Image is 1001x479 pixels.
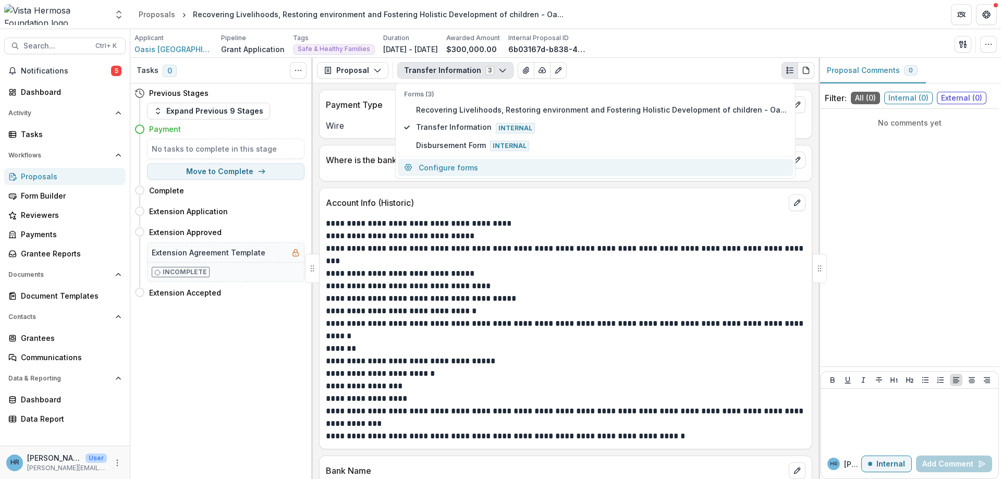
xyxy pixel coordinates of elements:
button: Open Contacts [4,309,126,325]
div: Recovering Livelihoods, Restoring environment and Fostering Holistic Development of children - Oa... [193,9,564,20]
a: Dashboard [4,83,126,101]
div: Hannah Roosendaal [830,461,837,466]
a: Form Builder [4,187,126,204]
span: Notifications [21,67,111,76]
button: Internal [861,456,912,472]
h4: Extension Approved [149,227,222,238]
p: No comments yet [825,117,995,128]
button: Strike [873,374,885,386]
button: Heading 1 [888,374,900,386]
button: Heading 2 [904,374,916,386]
button: edit [789,152,805,168]
span: Internal [496,123,535,133]
div: Document Templates [21,290,117,301]
p: Payment Type [326,99,785,111]
a: Payments [4,226,126,243]
span: Internal ( 0 ) [884,92,933,104]
div: Grantees [21,333,117,343]
p: Incomplete [163,267,207,277]
div: Grantee Reports [21,248,117,259]
span: 5 [111,66,121,76]
button: Proposal Comments [819,58,926,83]
p: [PERSON_NAME][EMAIL_ADDRESS][DOMAIN_NAME] [27,463,107,473]
p: Internal Proposal ID [508,33,569,43]
a: Tasks [4,126,126,143]
span: 0 [163,65,177,77]
p: Account Info (Historic) [326,196,785,209]
button: Open Data & Reporting [4,370,126,387]
a: Dashboard [4,391,126,408]
span: External ( 0 ) [937,92,986,104]
span: Activity [8,109,111,117]
span: Recovering Livelihoods, Restoring environment and Fostering Holistic Development of children - Oa... [416,104,787,115]
button: Align Center [966,374,978,386]
img: Vista Hermosa Foundation logo [4,4,107,25]
span: Contacts [8,313,111,321]
button: Open entity switcher [112,4,126,25]
button: Get Help [976,4,997,25]
span: Documents [8,271,111,278]
a: Data Report [4,410,126,427]
button: PDF view [798,62,814,79]
p: [DATE] - [DATE] [383,44,438,55]
div: Tasks [21,129,117,140]
button: Underline [841,374,854,386]
button: Partners [951,4,972,25]
a: Communications [4,349,126,366]
a: Proposals [4,168,126,185]
button: Plaintext view [782,62,798,79]
p: 6b03167d-b838-4183-9f2d-ad7324a40c0d [508,44,587,55]
span: Search... [23,42,89,51]
button: Align Right [981,374,993,386]
a: Oasis [GEOGRAPHIC_DATA] [135,44,213,55]
span: Workflows [8,152,111,159]
div: Form Builder [21,190,117,201]
button: Notifications5 [4,63,126,79]
div: Dashboard [21,394,117,405]
button: edit [789,96,805,113]
div: Reviewers [21,210,117,220]
a: Proposals [135,7,179,22]
button: Search... [4,38,126,54]
div: Proposals [139,9,175,20]
button: Open Activity [4,105,126,121]
a: Grantees [4,329,126,347]
button: Expand Previous 9 Stages [147,103,270,119]
p: Internal [876,460,905,469]
p: Filter: [825,92,847,104]
div: Dashboard [21,87,117,97]
span: Transfer Information [416,121,787,133]
p: Duration [383,33,409,43]
button: Align Left [950,374,962,386]
button: More [111,457,124,469]
button: Add Comment [916,456,992,472]
button: Bold [826,374,839,386]
p: Pipeline [221,33,246,43]
h4: Previous Stages [149,88,209,99]
div: Communications [21,352,117,363]
span: 0 [909,67,913,74]
div: Payments [21,229,117,240]
p: Forms (3) [404,90,787,99]
h5: Extension Agreement Template [152,247,265,258]
span: Data & Reporting [8,375,111,382]
button: edit [789,462,805,479]
nav: breadcrumb [135,7,568,22]
button: Italicize [857,374,870,386]
h4: Complete [149,185,184,196]
p: [PERSON_NAME] [844,459,861,470]
button: Open Documents [4,266,126,283]
div: Proposals [21,171,117,182]
h5: No tasks to complete in this stage [152,143,300,154]
a: Document Templates [4,287,126,304]
span: Safe & Healthy Families [298,45,370,53]
button: Open Workflows [4,147,126,164]
button: Ordered List [934,374,947,386]
button: Move to Complete [147,163,304,180]
p: Bank Name [326,464,785,477]
p: [PERSON_NAME] [27,452,81,463]
p: Awarded Amount [446,33,500,43]
div: Data Report [21,413,117,424]
button: Proposal [317,62,388,79]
